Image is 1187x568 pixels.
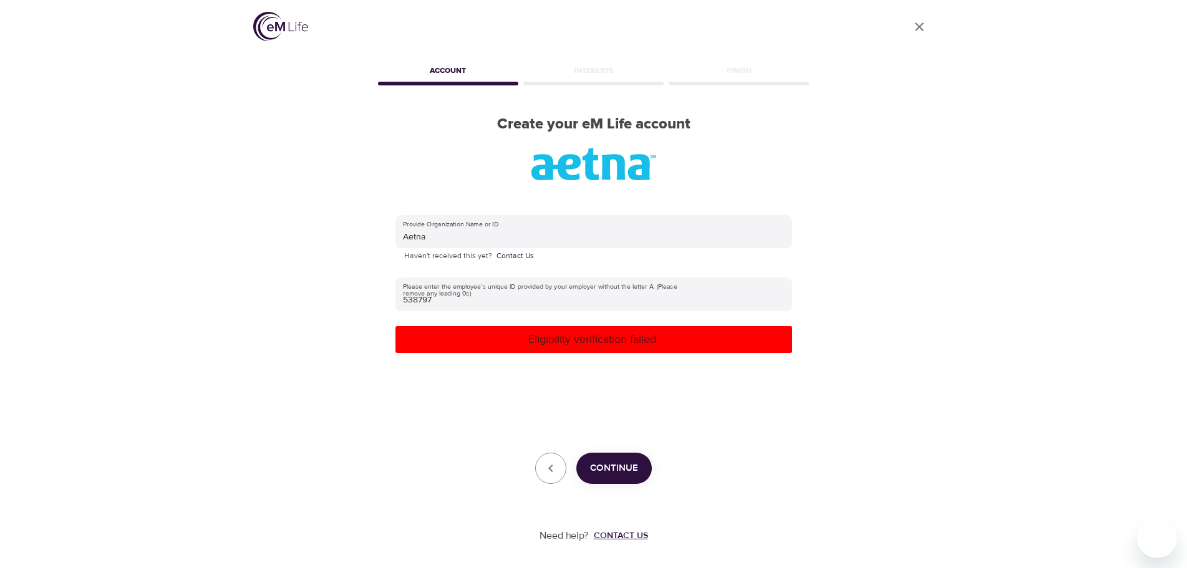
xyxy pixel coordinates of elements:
span: Continue [590,460,638,476]
h2: Create your eM Life account [375,115,812,133]
a: close [904,12,934,42]
a: Contact Us [497,250,534,262]
iframe: Button to launch messaging window [1137,518,1177,558]
button: Continue [576,453,652,484]
img: logo [253,12,308,41]
img: org_logo_8.jpg [531,148,656,180]
p: Need help? [540,529,589,543]
a: Contact us [589,529,648,542]
p: Eligibility verification failed. [400,331,787,348]
div: Contact us [594,529,648,542]
p: Haven't received this yet? [404,250,783,262]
